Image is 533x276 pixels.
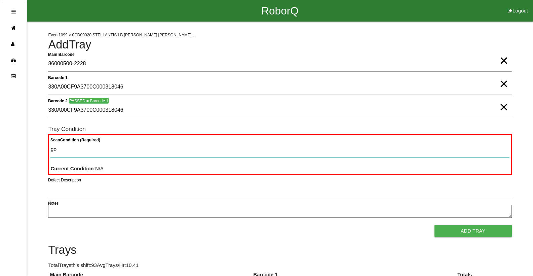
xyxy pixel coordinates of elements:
[48,75,68,80] b: Barcode 1
[48,200,59,206] label: Notes
[434,225,512,237] button: Add Tray
[48,52,75,57] b: Main Barcode
[50,166,93,171] b: Current Condition
[48,56,511,72] input: Required
[499,94,508,107] span: Clear Input
[499,70,508,84] span: Clear Input
[48,126,511,132] h6: Tray Condition
[48,38,511,51] h4: Add Tray
[48,98,68,103] b: Barcode 2
[50,138,100,142] b: Scan Condition (Required)
[48,33,195,37] span: Event 1099 > 0CD00020 STELLANTIS LB [PERSON_NAME] [PERSON_NAME]...
[69,98,109,104] span: PASSED = Barcode 1
[48,262,511,269] p: Total Trays this shift: 93 Avg Trays /Hr: 10.41
[11,4,16,20] div: Open
[499,47,508,61] span: Clear Input
[48,244,511,256] h4: Trays
[50,166,104,171] span: : N/A
[48,177,81,183] label: Defect Description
